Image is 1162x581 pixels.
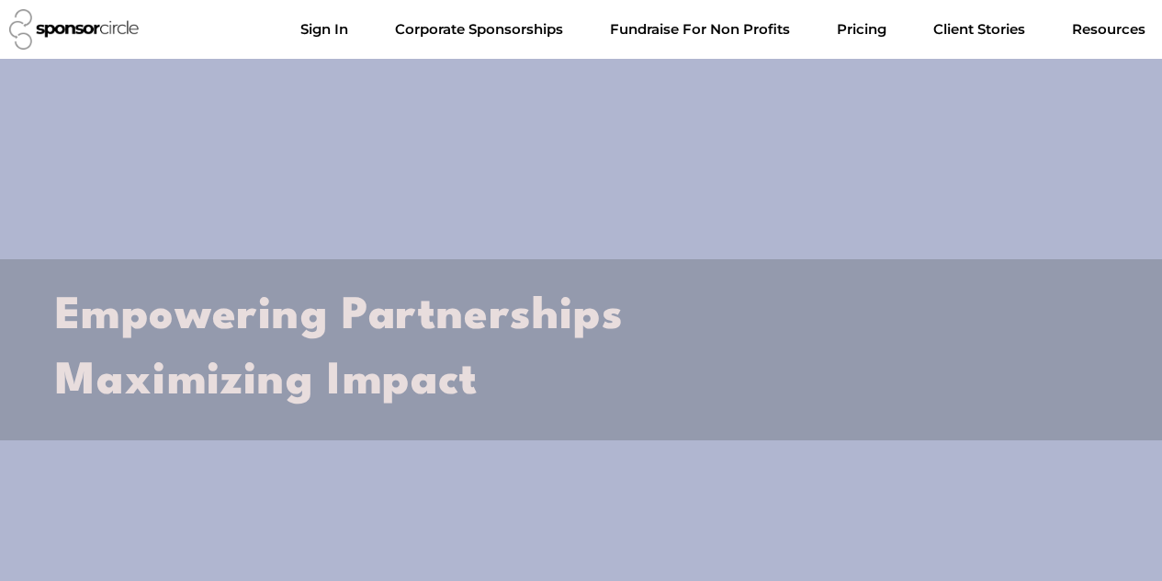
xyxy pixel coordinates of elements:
[822,11,901,48] a: Pricing
[9,9,139,50] img: Sponsor Circle logo
[286,11,363,48] a: Sign In
[919,11,1040,48] a: Client Stories
[55,284,1107,416] h2: Empowering Partnerships Maximizing Impact
[286,11,1160,48] nav: Menu
[595,11,805,48] a: Fundraise For Non ProfitsMenu Toggle
[380,11,578,48] a: Corporate SponsorshipsMenu Toggle
[1057,11,1160,48] a: Resources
